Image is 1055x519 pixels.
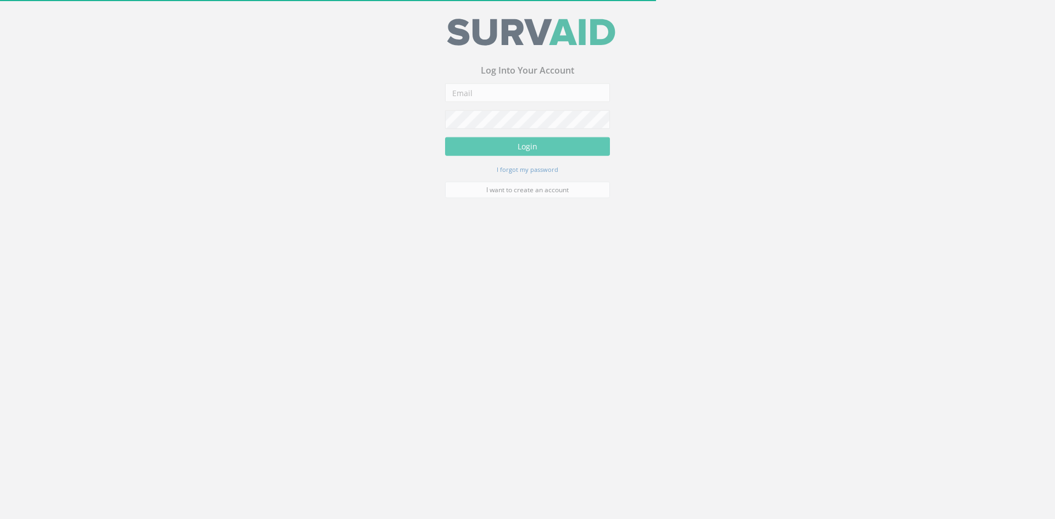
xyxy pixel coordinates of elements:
a: I forgot my password [497,168,558,177]
h3: Log Into Your Account [445,69,610,79]
small: I forgot my password [497,169,558,177]
a: I want to create an account [445,185,610,202]
input: Email [445,87,610,105]
button: Login [445,141,610,159]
